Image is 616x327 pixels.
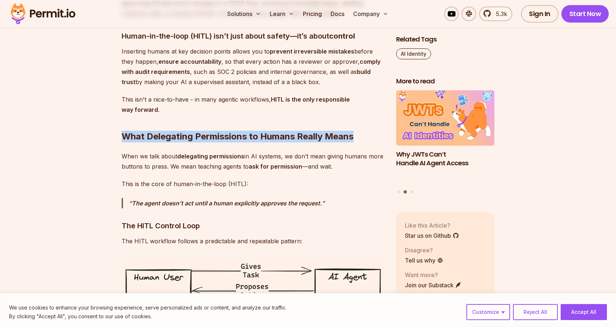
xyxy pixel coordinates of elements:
[396,48,431,59] a: AI Identity
[479,7,512,21] a: 5.3k
[397,190,400,193] button: Go to slide 1
[122,58,380,75] strong: comply with audit requirements
[513,304,558,320] button: Reject All
[396,90,494,186] li: 2 of 3
[396,90,494,146] img: Why JWTs Can’t Handle AI Agent Access
[410,190,413,193] button: Go to slide 3
[350,7,391,21] button: Company
[122,220,384,232] h3: The HITL Control Loop
[122,96,350,113] strong: HITL is the only responsible way forward
[9,303,287,312] p: We use cookies to enhance your browsing experience, serve personalized ads or content, and analyz...
[405,231,459,240] a: Star us on Github
[122,151,384,172] p: When we talk about in AI systems, we don’t mean giving humans more buttons to press. We mean teac...
[122,30,384,42] h3: Human-in-the-loop (HITL) isn’t just about safety—it’s about
[9,312,287,321] p: By clicking "Accept All", you consent to our use of cookies.
[405,280,462,289] a: Join our Substack
[396,90,494,186] a: Why JWTs Can’t Handle AI Agent AccessWhy JWTs Can’t Handle AI Agent Access
[7,1,79,26] img: Permit logo
[270,48,354,55] strong: prevent irreversible mistakes
[491,9,507,18] span: 5.3k
[561,304,607,320] button: Accept All
[122,102,384,142] h2: What Delegating Permissions to Humans Really Means
[329,32,355,40] strong: control
[224,7,264,21] button: Solutions
[132,200,322,207] strong: The agent doesn’t act until a human explicitly approves the request.
[122,236,384,246] p: The HITL workflow follows a predictable and repeatable pattern:
[396,90,494,195] div: Posts
[328,7,347,21] a: Docs
[396,35,494,44] h2: Related Tags
[158,58,221,65] strong: ensure accountability
[466,304,510,320] button: Customize
[249,163,302,170] strong: ask for permission
[396,77,494,86] h2: More to read
[405,245,443,254] p: Disagree?
[561,5,609,23] a: Start Now
[177,153,244,160] strong: delegating permissions
[122,46,384,87] p: Inserting humans at key decision points allows you to before they happen, , so that every action ...
[267,7,297,21] button: Learn
[396,150,494,168] h3: Why JWTs Can’t Handle AI Agent Access
[122,68,371,86] strong: build trust
[300,7,325,21] a: Pricing
[122,94,384,115] p: This isn't a nice-to-have - in many agentic workflows, .
[405,256,443,264] a: Tell us why
[404,190,407,194] button: Go to slide 2
[521,5,558,23] a: Sign In
[122,179,384,189] p: This is the core of human-in-the-loop (HITL):
[405,270,462,279] p: Want more?
[405,221,459,229] p: Like this Article?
